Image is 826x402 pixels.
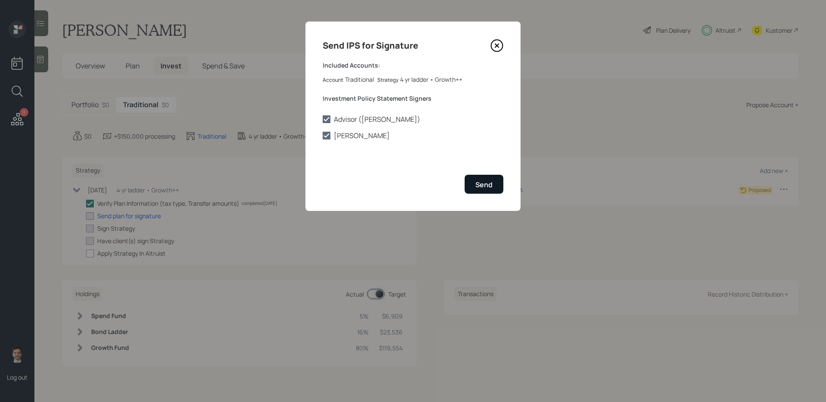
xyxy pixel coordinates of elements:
[345,75,374,84] div: Traditional
[377,77,398,84] label: Strategy
[323,77,343,84] label: Account
[400,75,462,84] div: 4 yr ladder • Growth++
[323,94,503,103] label: Investment Policy Statement Signers
[323,131,503,140] label: [PERSON_NAME]
[323,61,503,70] label: Included Accounts:
[475,180,493,189] div: Send
[323,114,503,124] label: Advisor ([PERSON_NAME])
[323,39,418,53] h4: Send IPS for Signature
[465,175,503,193] button: Send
